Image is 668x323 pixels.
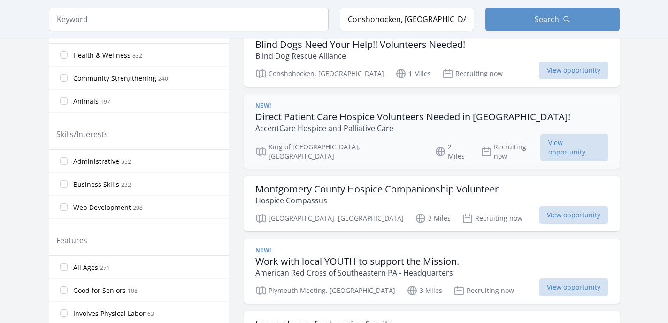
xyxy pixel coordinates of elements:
[73,309,146,318] span: Involves Physical Labor
[60,157,68,165] input: Administrative 552
[255,285,395,296] p: Plymouth Meeting, [GEOGRAPHIC_DATA]
[442,68,503,79] p: Recruiting now
[121,158,131,166] span: 552
[535,14,559,25] span: Search
[415,213,451,224] p: 3 Miles
[244,176,620,231] a: Montgomery County Hospice Companionship Volunteer Hospice Compassus [GEOGRAPHIC_DATA], [GEOGRAPHI...
[132,52,142,60] span: 832
[453,285,514,296] p: Recruiting now
[73,157,119,166] span: Administrative
[255,39,465,50] h3: Blind Dogs Need Your Help!! Volunteers Needed!
[255,142,424,161] p: King of [GEOGRAPHIC_DATA], [GEOGRAPHIC_DATA]
[121,181,131,189] span: 232
[60,97,68,105] input: Animals 197
[255,267,459,278] p: American Red Cross of Southeastern PA - Headquarters
[255,50,465,62] p: Blind Dog Rescue Alliance
[49,8,329,31] input: Keyword
[100,264,110,272] span: 271
[60,309,68,317] input: Involves Physical Labor 63
[395,68,431,79] p: 1 Miles
[407,285,442,296] p: 3 Miles
[60,263,68,271] input: All Ages 271
[73,286,126,295] span: Good for Seniors
[539,62,608,79] span: View opportunity
[128,287,138,295] span: 108
[60,286,68,294] input: Good for Seniors 108
[255,256,459,267] h3: Work with local YOUTH to support the Mission.
[540,134,608,161] span: View opportunity
[255,184,499,195] h3: Montgomery County Hospice Companionship Volunteer
[73,97,99,106] span: Animals
[462,213,522,224] p: Recruiting now
[60,51,68,59] input: Health & Wellness 832
[100,98,110,106] span: 197
[73,74,156,83] span: Community Strengthening
[539,206,608,224] span: View opportunity
[244,94,620,169] a: New! Direct Patient Care Hospice Volunteers Needed in [GEOGRAPHIC_DATA]! AccentCare Hospice and P...
[255,246,271,254] span: New!
[244,31,620,87] a: Blind Dogs Need Your Help!! Volunteers Needed! Blind Dog Rescue Alliance Conshohocken, [GEOGRAPHI...
[56,235,87,246] legend: Features
[539,278,608,296] span: View opportunity
[73,203,131,212] span: Web Development
[485,8,620,31] button: Search
[255,111,570,123] h3: Direct Patient Care Hospice Volunteers Needed in [GEOGRAPHIC_DATA]!
[481,142,540,161] p: Recruiting now
[255,123,570,134] p: AccentCare Hospice and Palliative Care
[255,195,499,206] p: Hospice Compassus
[60,180,68,188] input: Business Skills 232
[133,204,143,212] span: 208
[158,75,168,83] span: 240
[73,263,98,272] span: All Ages
[73,180,119,189] span: Business Skills
[255,68,384,79] p: Conshohocken, [GEOGRAPHIC_DATA]
[435,142,469,161] p: 2 Miles
[60,203,68,211] input: Web Development 208
[340,8,474,31] input: Location
[255,102,271,109] span: New!
[73,51,131,60] span: Health & Wellness
[244,239,620,304] a: New! Work with local YOUTH to support the Mission. American Red Cross of Southeastern PA - Headqu...
[147,310,154,318] span: 63
[56,129,108,140] legend: Skills/Interests
[255,213,404,224] p: [GEOGRAPHIC_DATA], [GEOGRAPHIC_DATA]
[60,74,68,82] input: Community Strengthening 240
